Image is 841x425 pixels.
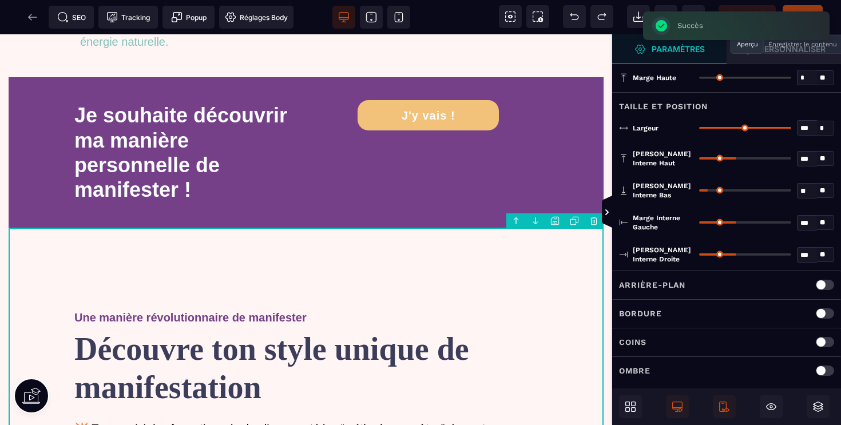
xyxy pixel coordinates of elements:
span: Voir les composants [499,5,522,28]
span: Voir mobile [387,6,410,29]
span: Ouvrir le gestionnaire de styles [612,34,727,64]
span: [PERSON_NAME] interne bas [633,181,693,200]
p: Arrière-plan [619,278,685,292]
span: Ouvrir le gestionnaire de styles [727,34,841,64]
span: [PERSON_NAME] interne droite [633,245,693,264]
span: Créer une alerte modale [162,6,215,29]
span: SEO [57,11,86,23]
span: Tracking [106,11,150,23]
p: Bordure [619,307,662,320]
text: Je souhaite découvrir ma manière personnelle de manifester ! [74,66,293,170]
button: J'y vais ! [358,66,499,96]
span: Nettoyage [654,5,677,28]
span: Afficher le mobile [713,395,736,418]
span: Ouvrir les blocs [619,395,642,418]
span: Rétablir [590,5,613,28]
strong: Paramètres [652,45,705,53]
span: Afficher les vues [612,196,624,230]
p: Ombre [619,364,650,378]
span: Marge interne gauche [633,213,693,232]
span: Importer [627,5,650,28]
span: Voir bureau [332,6,355,29]
span: Enregistrer [682,5,705,28]
span: Aperçu [719,5,776,28]
span: Afficher le desktop [666,395,689,418]
text: Découvre ton style unique de manifestation [74,293,538,375]
span: Défaire [563,5,586,28]
span: Capture d'écran [526,5,549,28]
span: Code de suivi [98,6,158,29]
div: Taille et position [612,92,841,113]
span: Réglages Body [225,11,288,23]
span: Popup [171,11,207,23]
span: Marge haute [633,73,676,82]
span: Largeur [633,124,658,133]
span: Voir tablette [360,6,383,29]
span: Favicon [219,6,293,29]
span: Enregistrer le contenu [783,5,823,28]
p: Coins [619,335,646,349]
span: Métadata SEO [49,6,94,29]
span: [PERSON_NAME] interne haut [633,149,693,168]
span: Ouvrir les calques [807,395,830,418]
span: Masquer le bloc [760,395,783,418]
